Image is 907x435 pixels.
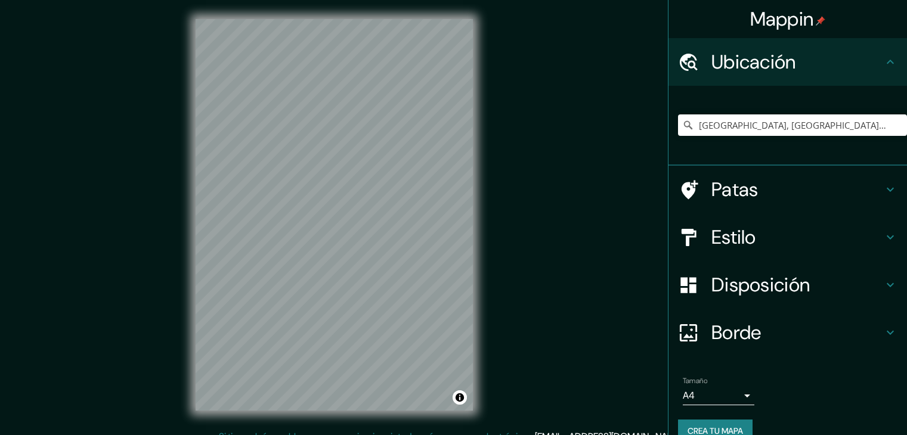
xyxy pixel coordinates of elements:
button: Activar o desactivar atribución [453,390,467,405]
div: Ubicación [668,38,907,86]
div: A4 [683,386,754,405]
div: Disposición [668,261,907,309]
font: Tamaño [683,376,707,386]
font: A4 [683,389,695,402]
div: Borde [668,309,907,356]
font: Mappin [750,7,814,32]
div: Patas [668,166,907,213]
font: Ubicación [711,49,796,74]
font: Patas [711,177,759,202]
font: Estilo [711,225,756,250]
img: pin-icon.png [816,16,825,26]
input: Elige tu ciudad o zona [678,114,907,136]
font: Borde [711,320,761,345]
canvas: Mapa [196,19,473,411]
font: Disposición [711,272,810,297]
div: Estilo [668,213,907,261]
